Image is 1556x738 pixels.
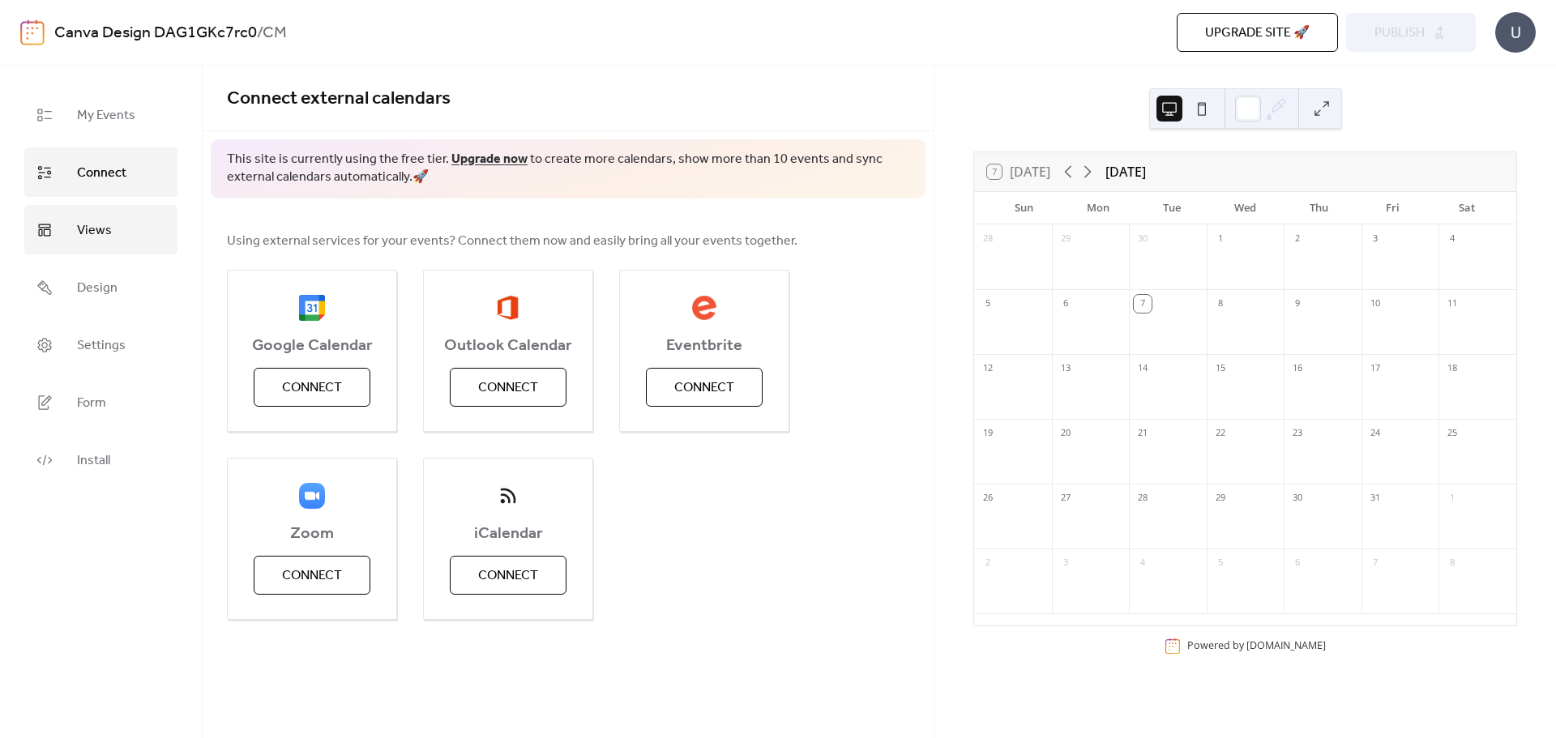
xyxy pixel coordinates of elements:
div: 2 [1289,230,1306,248]
div: 7 [1134,295,1152,313]
span: Design [77,275,118,301]
div: 8 [1443,554,1461,572]
img: outlook [497,295,519,321]
div: 1 [1443,489,1461,507]
span: Views [77,218,112,243]
img: eventbrite [691,295,717,321]
div: 31 [1366,489,1384,507]
span: This site is currently using the free tier. to create more calendars, show more than 10 events an... [227,151,909,187]
div: 7 [1366,554,1384,572]
a: Form [24,378,177,427]
span: Install [77,448,110,473]
div: 30 [1134,230,1152,248]
div: Powered by [1187,638,1326,652]
button: Connect [254,368,370,407]
div: 26 [979,489,997,507]
div: 17 [1366,360,1384,378]
div: Thu [1282,192,1356,224]
button: Connect [450,368,566,407]
div: 24 [1366,424,1384,442]
span: Connect external calendars [227,81,451,117]
div: 5 [979,295,997,313]
div: Tue [1135,192,1208,224]
div: 5 [1212,554,1229,572]
button: Connect [646,368,763,407]
img: ical [495,483,521,509]
div: 6 [1289,554,1306,572]
div: 18 [1443,360,1461,378]
span: Settings [77,333,126,358]
span: Connect [77,160,126,186]
button: Upgrade site 🚀 [1177,13,1338,52]
span: iCalendar [424,524,592,544]
div: 9 [1289,295,1306,313]
a: [DOMAIN_NAME] [1246,638,1326,652]
span: My Events [77,103,135,128]
a: Views [24,205,177,254]
span: Outlook Calendar [424,336,592,356]
span: Using external services for your events? Connect them now and easily bring all your events together. [227,232,797,251]
div: U [1495,12,1536,53]
div: 3 [1366,230,1384,248]
a: My Events [24,90,177,139]
div: 19 [979,424,997,442]
span: Connect [478,378,538,398]
div: Wed [1208,192,1282,224]
div: 29 [1212,489,1229,507]
div: 25 [1443,424,1461,442]
div: 15 [1212,360,1229,378]
a: Canva Design DAG1GKc7rc0 [54,18,257,49]
div: [DATE] [1105,162,1146,181]
div: 20 [1057,424,1075,442]
a: Install [24,435,177,484]
div: 14 [1134,360,1152,378]
div: 13 [1057,360,1075,378]
a: Design [24,262,177,312]
div: 8 [1212,295,1229,313]
div: 3 [1057,554,1075,572]
span: Connect [282,566,342,586]
span: Upgrade site 🚀 [1205,23,1310,43]
div: 4 [1134,554,1152,572]
div: Sat [1430,192,1503,224]
img: google [299,295,325,321]
span: Connect [478,566,538,586]
div: 28 [979,230,997,248]
div: 4 [1443,230,1461,248]
a: Settings [24,320,177,369]
div: Sun [987,192,1061,224]
div: 6 [1057,295,1075,313]
img: logo [20,19,45,45]
span: Connect [282,378,342,398]
b: / [257,18,263,49]
div: 27 [1057,489,1075,507]
span: Connect [674,378,734,398]
div: 16 [1289,360,1306,378]
div: 1 [1212,230,1229,248]
a: Upgrade now [451,147,528,172]
div: 28 [1134,489,1152,507]
div: 23 [1289,424,1306,442]
span: Zoom [228,524,396,544]
div: 12 [979,360,997,378]
span: Eventbrite [620,336,789,356]
div: 30 [1289,489,1306,507]
div: 22 [1212,424,1229,442]
span: Google Calendar [228,336,396,356]
div: 21 [1134,424,1152,442]
div: 2 [979,554,997,572]
img: zoom [299,483,325,509]
b: CM [263,18,287,49]
div: 29 [1057,230,1075,248]
span: Form [77,390,106,416]
div: 11 [1443,295,1461,313]
a: Connect [24,147,177,197]
button: Connect [450,556,566,595]
div: Mon [1061,192,1135,224]
div: 10 [1366,295,1384,313]
button: Connect [254,556,370,595]
div: Fri [1356,192,1430,224]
